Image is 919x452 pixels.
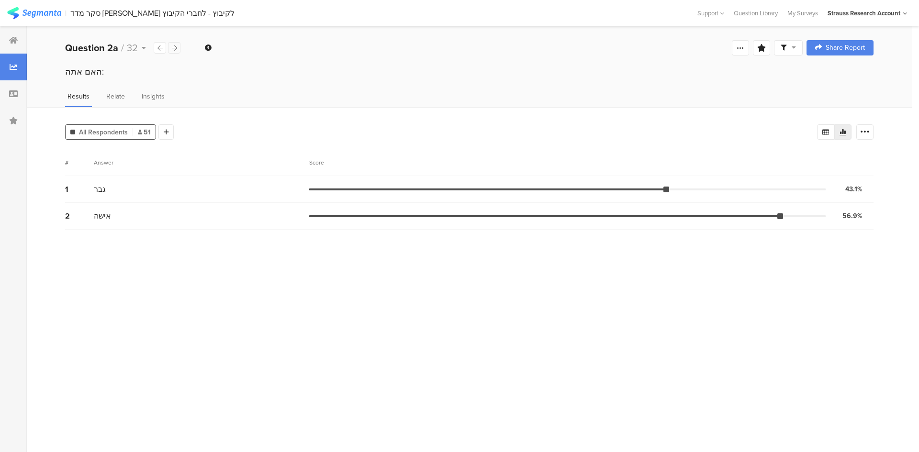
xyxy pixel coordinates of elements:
[7,7,61,19] img: segmanta logo
[142,91,165,101] span: Insights
[127,41,138,55] span: 32
[842,211,863,221] div: 56.9%
[94,210,111,221] span: אישה
[94,184,106,195] span: גבר
[729,9,783,18] a: Question Library
[65,158,94,167] div: #
[106,91,125,101] span: Relate
[783,9,823,18] a: My Surveys
[79,127,128,137] span: All Respondents
[67,91,90,101] span: Results
[65,210,94,221] div: 2
[138,127,151,137] span: 51
[845,184,863,194] div: 43.1%
[309,158,329,167] div: Score
[70,9,235,18] div: סקר מדד [PERSON_NAME] לקיבוץ - לחברי הקיבוץ
[121,41,124,55] span: /
[65,8,67,19] div: |
[697,6,724,21] div: Support
[65,41,118,55] b: Question 2a
[828,9,900,18] div: Strauss Research Account
[65,184,94,195] div: 1
[826,44,865,51] span: Share Report
[94,158,113,167] div: Answer
[65,66,874,78] div: האם אתה:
